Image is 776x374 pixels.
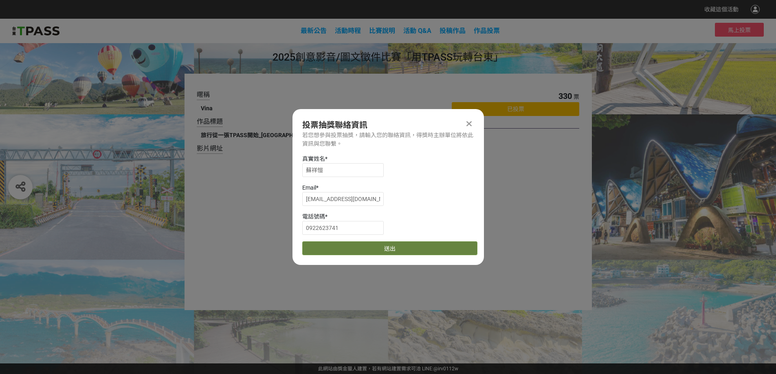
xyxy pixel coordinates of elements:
[302,131,474,148] div: 若您想參與投票抽獎，請輸入您的聯絡資訊，得獎時主辦單位將依此資訊與您聯繫。
[558,91,572,101] span: 330
[201,104,436,113] div: Vina
[301,27,327,35] a: 最新公告
[728,27,751,33] span: 馬上投票
[302,119,474,131] div: 投票抽獎聯絡資訊
[433,366,458,372] a: @irv0112w
[335,27,361,35] a: 活動時程
[715,23,764,37] button: 馬上投票
[369,27,395,35] a: 比賽說明
[704,6,739,13] span: 收藏這個活動
[318,366,411,372] a: 此網站由獎金獵人建置，若有網站建置需求
[302,213,325,220] span: 電話號碼
[12,25,59,37] img: 2025創意影音/圖文徵件比賽「用TPASS玩轉台東」
[574,94,579,100] span: 票
[197,144,223,152] span: 影片網址
[474,27,500,35] span: 作品投票
[302,155,325,162] span: 真實姓名
[302,184,316,191] span: Email
[273,51,503,63] span: 2025創意影音/圖文徵件比賽「用TPASS玩轉台東」
[440,27,466,35] span: 投稿作品
[201,131,436,140] div: 旅行從一張TPASS開始_[GEOGRAPHIC_DATA]
[318,366,458,372] span: 可洽 LINE:
[197,118,223,125] span: 作品標題
[507,106,524,112] span: 已投票
[403,27,431,35] a: 活動 Q&A
[302,241,477,255] button: 送出
[197,91,210,98] span: 暱稱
